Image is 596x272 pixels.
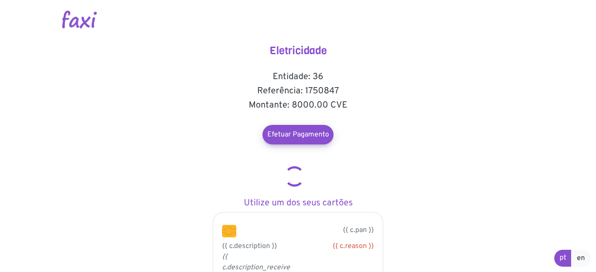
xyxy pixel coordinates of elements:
h5: Montante: 8000.00 CVE [209,100,387,111]
h4: Eletricidade [209,44,387,57]
a: en [571,250,591,267]
a: Efetuar Pagamento [262,125,334,144]
h5: Utilize um dos seus cartões [209,198,387,208]
a: pt [554,250,572,267]
div: {{ c.reason }} [305,241,374,252]
img: chip.png [222,225,236,237]
h5: Entidade: 36 [209,72,387,82]
span: {{ c.description }} [222,242,277,251]
p: {{ c.pan }} [250,225,374,236]
h5: Referência: 1750847 [209,86,387,96]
